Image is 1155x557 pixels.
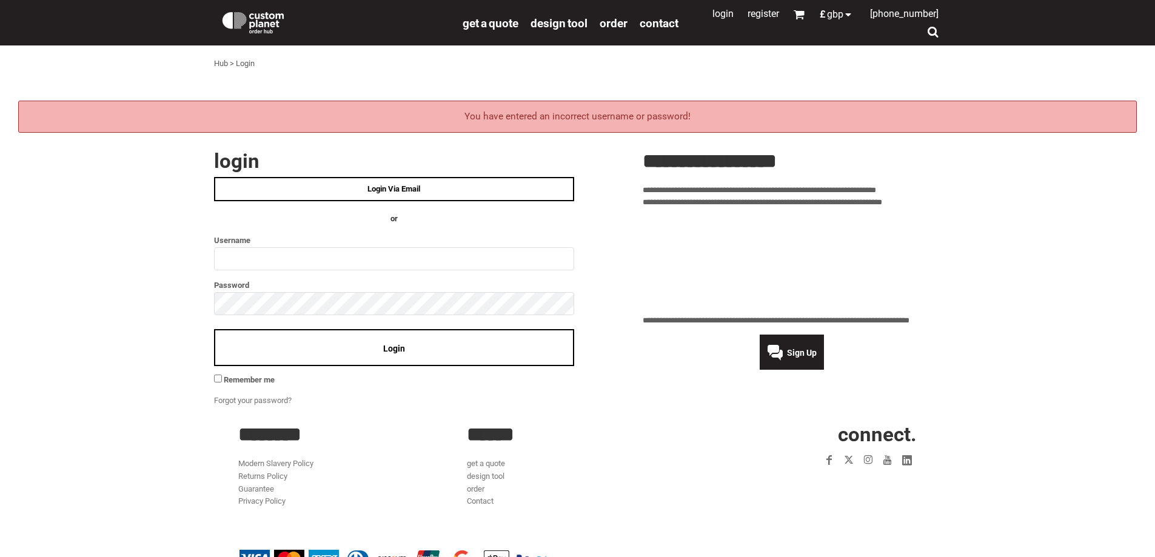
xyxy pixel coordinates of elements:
div: You have entered an incorrect username or password! [18,101,1137,133]
a: Guarantee [238,484,274,493]
span: £ [820,10,827,19]
a: design tool [531,16,588,30]
span: Sign Up [787,348,817,358]
a: get a quote [463,16,518,30]
a: Forgot your password? [214,396,292,405]
a: Login Via Email [214,177,574,201]
a: get a quote [467,459,505,468]
div: Login [236,58,255,70]
a: Modern Slavery Policy [238,459,313,468]
a: Login [712,8,734,19]
span: Login Via Email [367,184,420,193]
a: Returns Policy [238,472,287,481]
h2: CONNECT. [695,424,917,444]
a: Register [748,8,779,19]
a: Custom Planet [214,3,457,39]
label: Username [214,233,574,247]
a: Privacy Policy [238,496,286,505]
a: design tool [467,472,504,481]
input: Remember me [214,375,222,382]
a: Contact [467,496,494,505]
span: Remember me [224,375,275,384]
span: [PHONE_NUMBER] [870,8,939,19]
label: Password [214,278,574,292]
a: Contact [640,16,678,30]
img: Custom Planet [220,9,286,33]
a: Hub [214,59,228,68]
iframe: Customer reviews powered by Trustpilot [749,477,917,492]
span: Login [383,344,405,353]
iframe: Customer reviews powered by Trustpilot [643,216,942,307]
a: order [467,484,484,493]
div: > [230,58,234,70]
a: order [600,16,628,30]
span: GBP [827,10,843,19]
h4: OR [214,213,574,225]
h2: Login [214,151,574,171]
